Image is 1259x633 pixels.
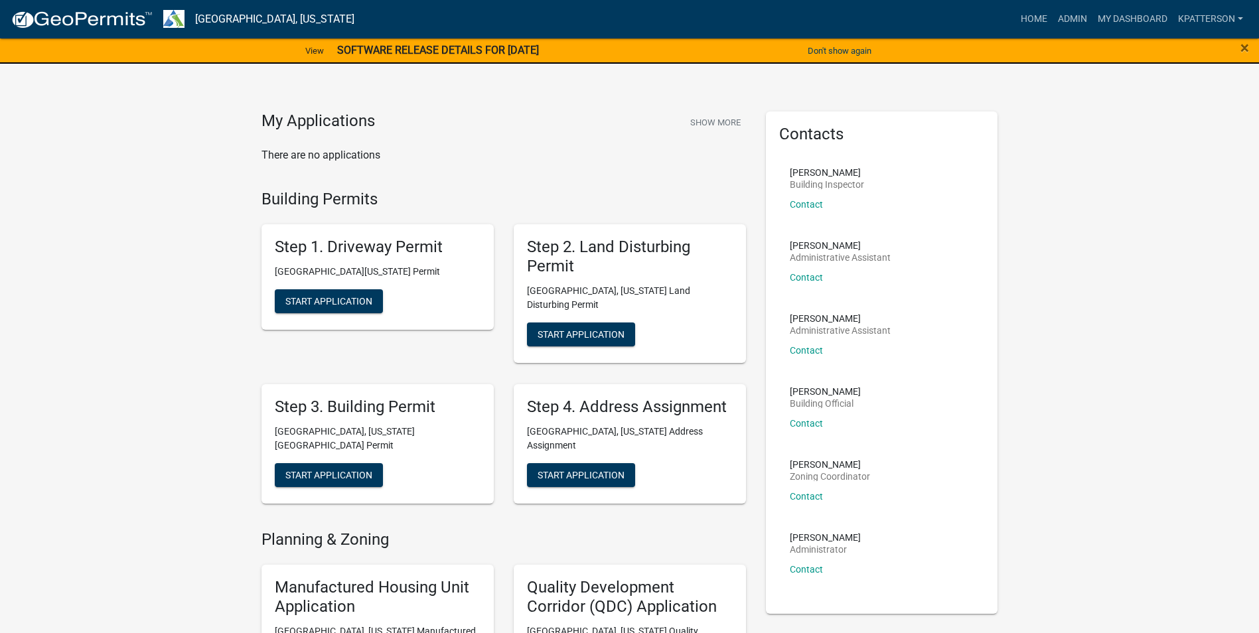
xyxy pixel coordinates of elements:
[527,284,733,312] p: [GEOGRAPHIC_DATA], [US_STATE] Land Disturbing Permit
[163,10,185,28] img: Troup County, Georgia
[285,296,372,307] span: Start Application
[275,238,481,257] h5: Step 1. Driveway Permit
[275,578,481,616] h5: Manufactured Housing Unit Application
[790,253,891,262] p: Administrative Assistant
[275,265,481,279] p: [GEOGRAPHIC_DATA][US_STATE] Permit
[1015,7,1053,32] a: Home
[790,533,861,542] p: [PERSON_NAME]
[527,578,733,616] h5: Quality Development Corridor (QDC) Application
[195,8,354,31] a: [GEOGRAPHIC_DATA], [US_STATE]
[790,168,864,177] p: [PERSON_NAME]
[261,190,746,209] h4: Building Permits
[790,460,870,469] p: [PERSON_NAME]
[790,491,823,502] a: Contact
[790,564,823,575] a: Contact
[790,345,823,356] a: Contact
[527,397,733,417] h5: Step 4. Address Assignment
[1240,40,1249,56] button: Close
[275,425,481,453] p: [GEOGRAPHIC_DATA], [US_STATE][GEOGRAPHIC_DATA] Permit
[790,314,891,323] p: [PERSON_NAME]
[527,322,635,346] button: Start Application
[527,463,635,487] button: Start Application
[1053,7,1092,32] a: Admin
[790,241,891,250] p: [PERSON_NAME]
[275,397,481,417] h5: Step 3. Building Permit
[685,111,746,133] button: Show More
[1092,7,1173,32] a: My Dashboard
[261,530,746,549] h4: Planning & Zoning
[790,326,891,335] p: Administrative Assistant
[275,289,383,313] button: Start Application
[790,545,861,554] p: Administrator
[538,328,625,339] span: Start Application
[790,472,870,481] p: Zoning Coordinator
[1173,7,1248,32] a: KPATTERSON
[790,272,823,283] a: Contact
[790,399,861,408] p: Building Official
[527,238,733,276] h5: Step 2. Land Disturbing Permit
[779,125,985,144] h5: Contacts
[527,425,733,453] p: [GEOGRAPHIC_DATA], [US_STATE] Address Assignment
[1240,38,1249,57] span: ×
[790,418,823,429] a: Contact
[337,44,539,56] strong: SOFTWARE RELEASE DETAILS FOR [DATE]
[790,180,864,189] p: Building Inspector
[538,469,625,480] span: Start Application
[790,387,861,396] p: [PERSON_NAME]
[802,40,877,62] button: Don't show again
[275,463,383,487] button: Start Application
[285,469,372,480] span: Start Application
[790,199,823,210] a: Contact
[300,40,329,62] a: View
[261,111,375,131] h4: My Applications
[261,147,746,163] p: There are no applications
